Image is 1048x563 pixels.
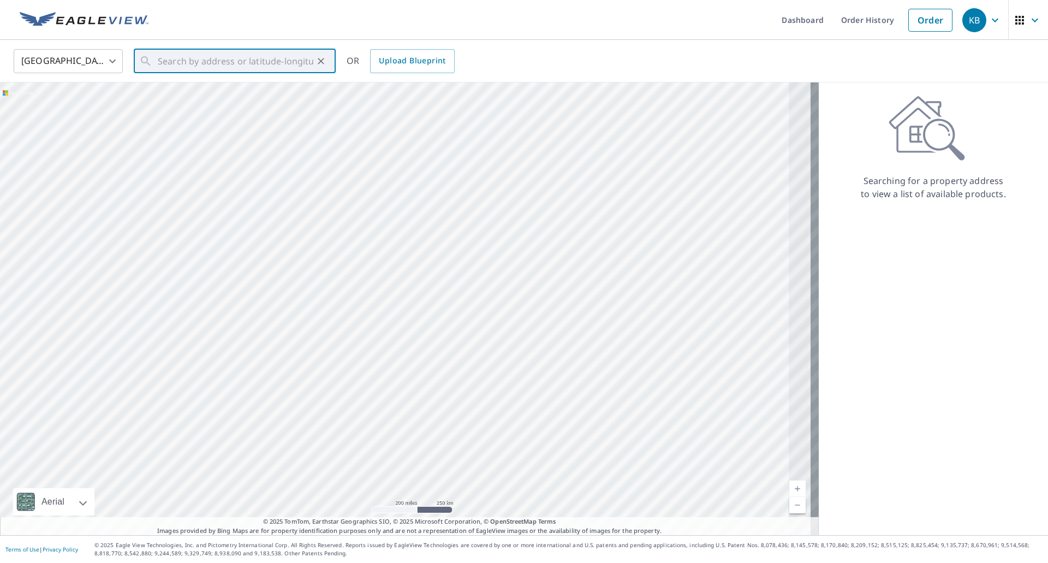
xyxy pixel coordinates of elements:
a: Current Level 5, Zoom In [789,481,806,497]
div: KB [962,8,986,32]
div: [GEOGRAPHIC_DATA] [14,46,123,76]
button: Clear [313,54,329,69]
a: Order [908,9,952,32]
a: OpenStreetMap [490,517,536,525]
a: Current Level 5, Zoom Out [789,497,806,513]
a: Privacy Policy [43,546,78,553]
img: EV Logo [20,12,148,28]
input: Search by address or latitude-longitude [158,46,313,76]
span: Upload Blueprint [379,54,445,68]
a: Terms of Use [5,546,39,553]
div: Aerial [38,488,68,515]
div: OR [347,49,455,73]
a: Terms [538,517,556,525]
p: | [5,546,78,553]
span: © 2025 TomTom, Earthstar Geographics SIO, © 2025 Microsoft Corporation, © [263,517,556,526]
a: Upload Blueprint [370,49,454,73]
p: Searching for a property address to view a list of available products. [860,174,1007,200]
div: Aerial [13,488,94,515]
p: © 2025 Eagle View Technologies, Inc. and Pictometry International Corp. All Rights Reserved. Repo... [94,541,1043,558]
